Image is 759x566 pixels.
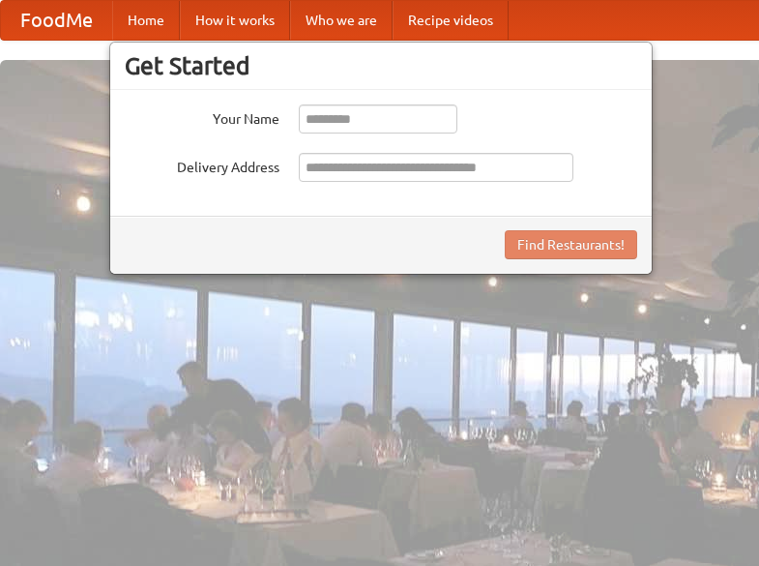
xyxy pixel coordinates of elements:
[112,1,180,40] a: Home
[180,1,290,40] a: How it works
[125,104,279,129] label: Your Name
[125,153,279,177] label: Delivery Address
[393,1,509,40] a: Recipe videos
[1,1,112,40] a: FoodMe
[290,1,393,40] a: Who we are
[125,51,637,80] h3: Get Started
[505,230,637,259] button: Find Restaurants!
